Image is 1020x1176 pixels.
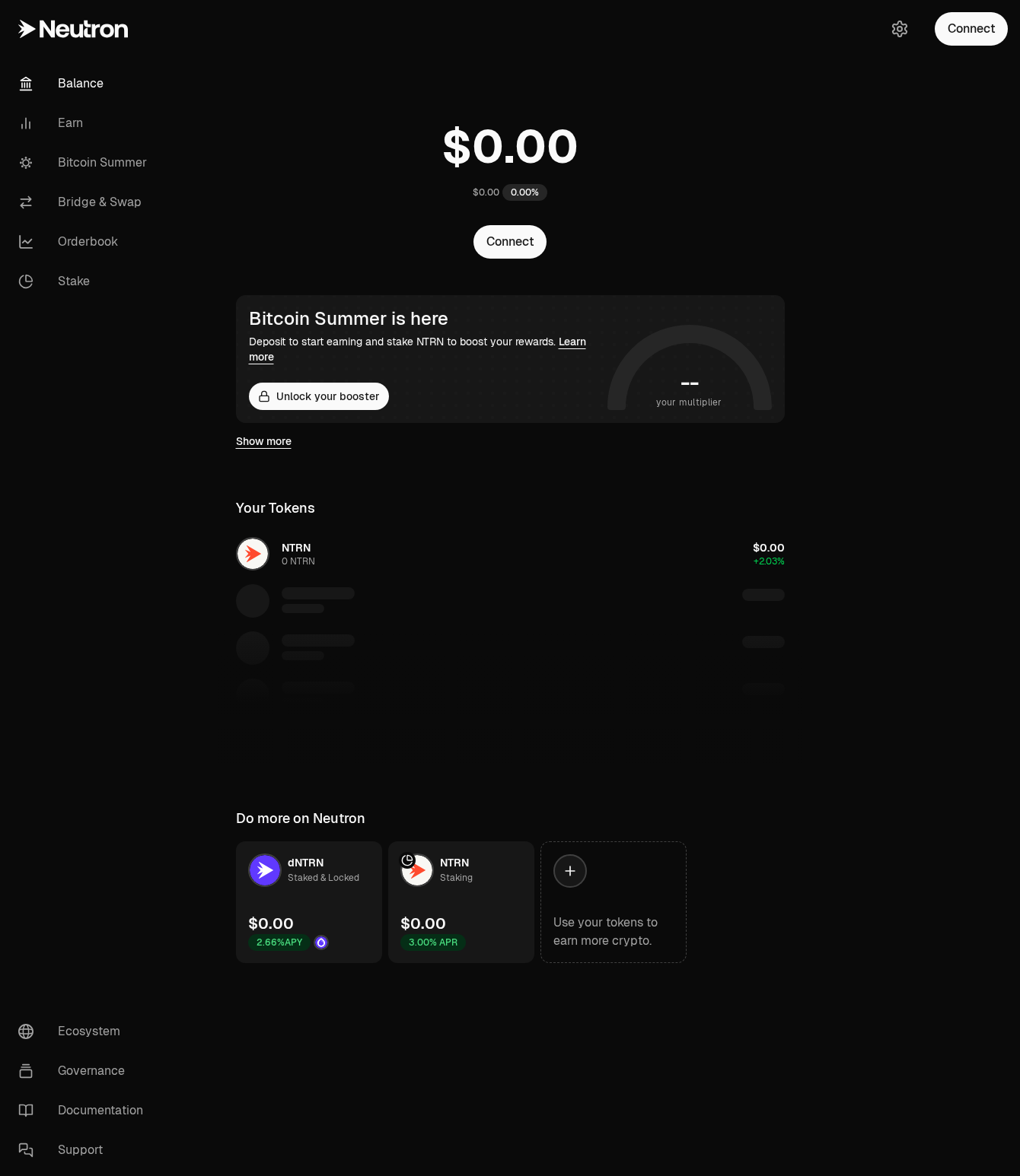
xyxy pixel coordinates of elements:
[249,334,601,364] div: Deposit to start earning and stake NTRN to boost your rewards.
[6,262,164,301] a: Stake
[502,184,547,201] div: 0.00%
[315,936,327,949] img: Drop
[6,143,164,183] a: Bitcoin Summer
[6,183,164,222] a: Bridge & Swap
[440,856,469,869] span: NTRN
[400,913,446,934] div: $0.00
[236,497,315,519] div: Your Tokens
[656,395,722,410] span: your multiplier
[400,934,466,951] div: 3.00% APR
[249,308,601,329] div: Bitcoin Summer is here
[553,914,674,950] div: Use your tokens to earn more crypto.
[236,841,382,963] a: dNTRN LogodNTRNStaked & Locked$0.002.66%APYDrop
[248,913,294,934] div: $0.00
[236,808,365,829] div: Do more on Neutron
[250,855,280,885] img: dNTRN Logo
[248,934,311,951] div: 2.66% APY
[6,1051,164,1091] a: Governance
[540,841,687,963] a: Use your tokens to earn more crypto.
[288,870,359,885] div: Staked & Locked
[288,856,324,869] span: dNTRN
[6,1012,164,1051] a: Ecosystem
[402,855,432,885] img: NTRN Logo
[473,186,499,199] div: $0.00
[6,222,164,262] a: Orderbook
[6,103,164,143] a: Earn
[473,225,547,259] button: Connect
[6,1091,164,1130] a: Documentation
[6,64,164,103] a: Balance
[440,870,473,885] div: Staking
[388,841,534,963] a: NTRN LogoNTRNStaking$0.003.00% APR
[935,12,1008,46] button: Connect
[236,434,292,449] a: Show more
[249,383,389,410] button: Unlock your booster
[6,1130,164,1170] a: Support
[681,370,698,395] h1: --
